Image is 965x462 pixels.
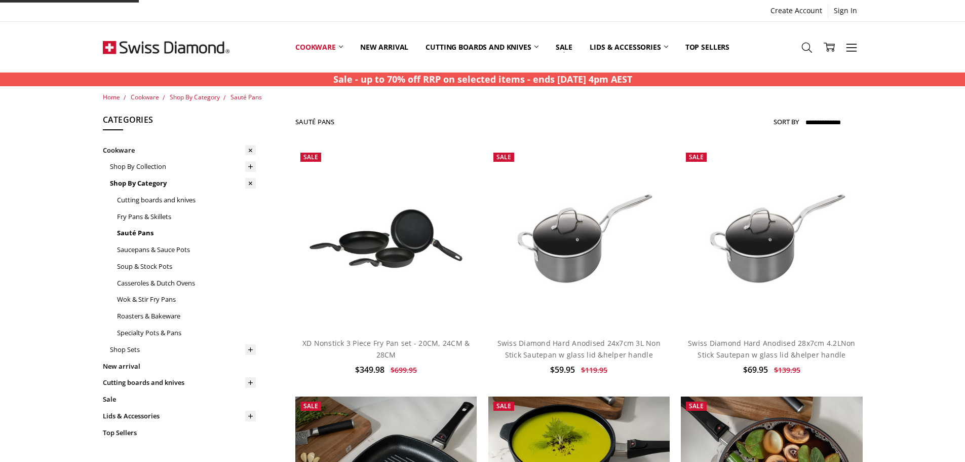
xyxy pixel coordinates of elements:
a: Cutting boards and knives [417,24,547,69]
a: Home [103,93,120,101]
span: Sale [496,402,511,410]
a: New arrival [103,358,256,375]
a: Cookware [103,142,256,159]
a: Lids & Accessories [581,24,676,69]
h5: Categories [103,114,256,131]
a: Casseroles & Dutch Ovens [117,275,256,292]
a: XD Nonstick 3 Piece Fry Pan set - 20CM, 24CM & 28CM [302,338,470,359]
span: $69.95 [743,364,768,375]
strong: Sale - up to 70% off RRP on selected items - ends [DATE] 4pm AEST [333,73,632,85]
a: Shop By Category [110,175,256,192]
a: Cutting boards and knives [103,374,256,391]
a: Roasters & Bakeware [117,308,256,325]
a: Shop Sets [110,341,256,358]
img: Swiss Diamond Hard Anodised 28x7cm 4.2LNon Stick Sautepan w glass lid &helper handle [681,148,862,329]
span: $59.95 [550,364,575,375]
span: $699.95 [391,365,417,375]
a: Cookware [287,24,352,69]
span: Sale [303,402,318,410]
a: Shop By Collection [110,158,256,175]
h1: Sauté Pans [295,118,335,126]
span: Sale [496,153,511,161]
a: Swiss Diamond Hard Anodised 28x7cm 4.2LNon Stick Sautepan w glass lid &helper handle [688,338,856,359]
a: Swiss Diamond Hard Anodised 24x7cm 3L Non Stick Sautepan w glass lid &helper handle [497,338,661,359]
a: Shop By Category [170,93,220,101]
a: Fry Pans & Skillets [117,208,256,225]
a: Sale [103,391,256,408]
img: Free Shipping On Every Order [103,22,229,73]
span: Sale [303,153,318,161]
a: Saucepans & Sauce Pots [117,241,256,258]
a: XD Nonstick 3 Piece Fry Pan set - 20CM, 24CM & 28CM [295,148,477,329]
span: Sale [689,402,704,410]
a: Cookware [131,93,159,101]
a: Top Sellers [677,24,738,69]
label: Sort By [774,114,799,130]
a: Sauté Pans [117,225,256,241]
img: XD Nonstick 3 Piece Fry Pan set - 20CM, 24CM & 28CM [295,193,477,284]
a: Lids & Accessories [103,408,256,424]
a: Sale [547,24,581,69]
span: $139.95 [774,365,800,375]
span: $349.98 [355,364,384,375]
a: Sauté Pans [230,93,262,101]
span: $119.95 [581,365,607,375]
a: Wok & Stir Fry Pans [117,291,256,308]
span: Sale [689,153,704,161]
a: Top Sellers [103,424,256,441]
a: Soup & Stock Pots [117,258,256,275]
img: Swiss Diamond Hard Anodised 24x7cm 3L Non Stick Sautepan w glass lid &helper handle [488,148,670,329]
a: New arrival [352,24,417,69]
a: Specialty Pots & Pans [117,325,256,341]
a: Cutting boards and knives [117,192,256,208]
a: Create Account [765,4,828,18]
a: Sign In [828,4,863,18]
